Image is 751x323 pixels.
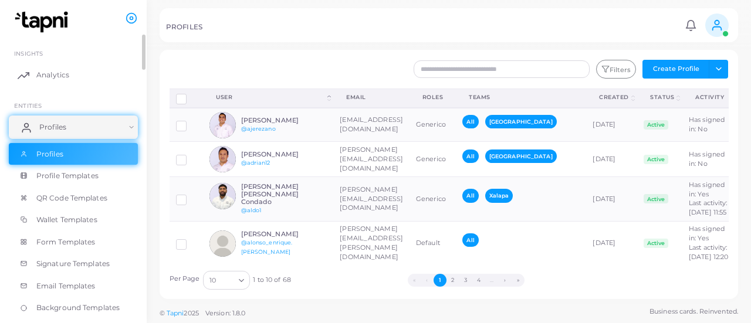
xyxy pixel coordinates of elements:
[291,274,641,287] ul: Pagination
[689,243,728,261] span: Last activity: [DATE] 12:20
[166,23,202,31] h5: PROFILES
[410,108,456,142] td: Generico
[462,189,478,202] span: All
[599,93,629,101] div: Created
[333,142,410,177] td: [PERSON_NAME][EMAIL_ADDRESS][DOMAIN_NAME]
[241,117,327,124] h6: [PERSON_NAME]
[14,102,42,109] span: ENTITIES
[9,143,138,165] a: Profiles
[642,60,709,79] button: Create Profile
[36,70,69,80] span: Analytics
[469,93,573,101] div: Teams
[410,142,456,177] td: Generico
[184,308,198,318] span: 2025
[485,149,557,163] span: [GEOGRAPHIC_DATA]
[462,115,478,128] span: All
[216,93,325,101] div: User
[499,274,512,287] button: Go to next page
[217,274,234,287] input: Search for option
[9,63,138,87] a: Analytics
[241,230,327,238] h6: [PERSON_NAME]
[167,309,184,317] a: Tapni
[253,276,290,285] span: 1 to 10 of 68
[241,151,327,158] h6: [PERSON_NAME]
[241,207,262,213] a: @aldo1
[36,237,96,247] span: Form Templates
[11,11,76,33] img: logo
[586,177,637,222] td: [DATE]
[410,177,456,222] td: Generico
[644,155,668,164] span: Active
[410,221,456,266] td: Default
[205,309,246,317] span: Version: 1.8.0
[689,115,725,133] span: Has signed in: No
[203,271,250,290] div: Search for option
[472,274,485,287] button: Go to page 4
[36,193,107,203] span: QR Code Templates
[650,93,674,101] div: Status
[586,108,637,142] td: [DATE]
[459,274,472,287] button: Go to page 3
[689,199,728,216] span: Last activity: [DATE] 11:55
[36,302,120,313] span: Background Templates
[586,221,637,266] td: [DATE]
[644,239,668,248] span: Active
[160,308,245,318] span: ©
[9,165,138,187] a: Profile Templates
[170,89,204,108] th: Row-selection
[36,215,97,225] span: Wallet Templates
[422,93,444,101] div: Roles
[209,183,236,209] img: avatar
[36,171,99,181] span: Profile Templates
[462,149,478,163] span: All
[14,50,43,57] span: INSIGHTS
[689,150,725,168] span: Has signed in: No
[9,187,138,209] a: QR Code Templates
[209,112,236,138] img: avatar
[241,159,270,166] a: @adrian12
[9,297,138,319] a: Background Templates
[649,307,738,317] span: Business cards. Reinvented.
[689,181,725,198] span: Has signed in: Yes
[333,108,410,142] td: [EMAIL_ADDRESS][DOMAIN_NAME]
[9,209,138,231] a: Wallet Templates
[241,183,327,206] h6: [PERSON_NAME] [PERSON_NAME] Condado
[209,230,236,257] img: avatar
[36,149,63,159] span: Profiles
[695,93,724,101] div: activity
[9,231,138,253] a: Form Templates
[9,115,138,139] a: Profiles
[39,122,66,132] span: Profiles
[689,225,725,242] span: Has signed in: Yes
[209,146,236,172] img: avatar
[485,115,557,128] span: [GEOGRAPHIC_DATA]
[36,259,110,269] span: Signature Templates
[9,275,138,297] a: Email Templates
[241,239,293,255] a: @alonso_enrique.[PERSON_NAME]
[9,253,138,275] a: Signature Templates
[333,177,410,222] td: [PERSON_NAME][EMAIL_ADDRESS][DOMAIN_NAME]
[346,93,397,101] div: Email
[446,274,459,287] button: Go to page 2
[462,233,478,247] span: All
[241,125,276,132] a: @ajerezano
[434,274,446,287] button: Go to page 1
[485,189,513,202] span: Xalapa
[333,221,410,266] td: [PERSON_NAME][EMAIL_ADDRESS][PERSON_NAME][DOMAIN_NAME]
[209,274,216,287] span: 10
[170,274,200,284] label: Per Page
[36,281,96,291] span: Email Templates
[644,120,668,130] span: Active
[512,274,525,287] button: Go to last page
[596,60,636,79] button: Filters
[586,142,637,177] td: [DATE]
[644,194,668,203] span: Active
